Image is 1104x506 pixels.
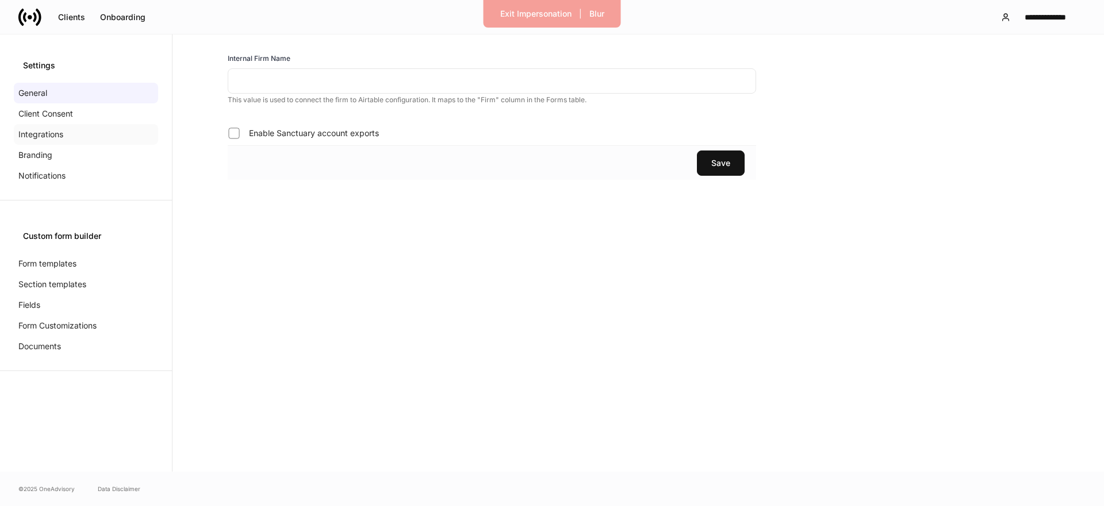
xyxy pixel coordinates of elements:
span: © 2025 OneAdvisory [18,484,75,493]
a: Branding [14,145,158,165]
p: Client Consent [18,108,73,119]
a: Form Customizations [14,315,158,336]
div: Blur [589,10,604,18]
button: Blur [582,5,612,23]
a: Notifications [14,165,158,186]
div: Exit Impersonation [500,10,572,18]
a: Client Consent [14,103,158,124]
div: Onboarding [100,13,145,21]
p: Notifications [18,170,66,181]
a: Documents [14,336,158,357]
p: Form Customizations [18,320,97,331]
a: Form templates [14,253,158,274]
p: Integrations [18,129,63,140]
a: Data Disclaimer [98,484,140,493]
button: Exit Impersonation [493,5,579,23]
button: Onboarding [93,8,153,26]
p: Section templates [18,279,86,290]
div: Custom form builder [23,230,149,242]
div: Save [711,159,730,167]
p: Fields [18,299,40,311]
a: Section templates [14,274,158,295]
a: Integrations [14,124,158,145]
div: Settings [23,60,149,71]
h6: Internal Firm Name [228,53,290,64]
button: Clients [51,8,93,26]
p: Branding [18,149,52,161]
a: General [14,83,158,103]
button: Save [697,150,745,176]
p: General [18,87,47,99]
p: Documents [18,341,61,352]
span: Enable Sanctuary account exports [249,128,379,139]
div: Clients [58,13,85,21]
p: Form templates [18,258,76,269]
p: This value is used to connect the firm to Airtable configuration. It maps to the "Firm" column in... [228,95,756,105]
a: Fields [14,295,158,315]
